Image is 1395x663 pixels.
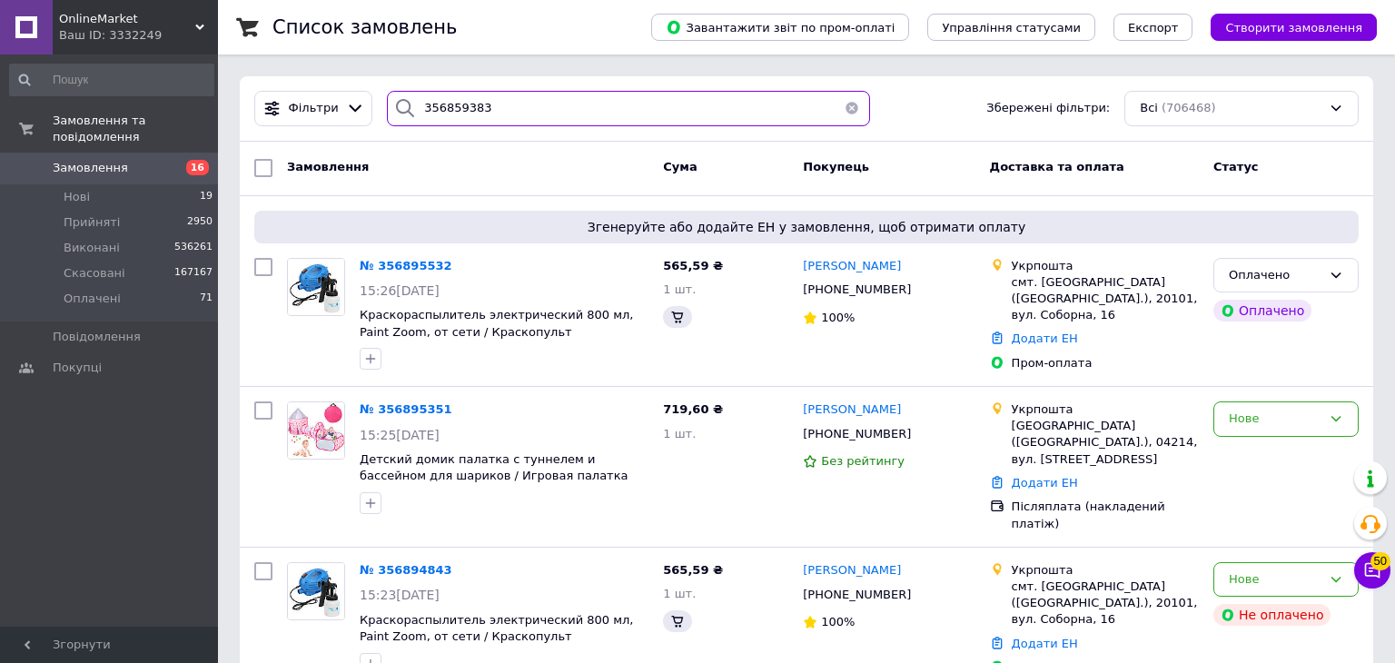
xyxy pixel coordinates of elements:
a: Краскораспылитель электрический 800 мл, Paint Zoom, от сети / Краскопульт универсальный / Распыли... [360,308,633,355]
span: 71 [200,291,213,307]
div: [GEOGRAPHIC_DATA] ([GEOGRAPHIC_DATA].), 04214, вул. [STREET_ADDRESS] [1012,418,1199,468]
span: Без рейтингу [821,454,905,468]
span: Збережені фільтри: [986,100,1110,117]
span: 15:23[DATE] [360,588,440,602]
span: Оплачені [64,291,121,307]
a: № 356894843 [360,563,452,577]
span: Покупець [803,160,869,173]
img: Фото товару [288,259,344,315]
input: Пошук [9,64,214,96]
img: Фото товару [288,563,344,619]
span: Повідомлення [53,329,141,345]
span: 1 шт. [663,282,696,296]
span: Покупці [53,360,102,376]
button: Завантажити звіт по пром-оплаті [651,14,909,41]
span: 19 [200,189,213,205]
div: Укрпошта [1012,258,1199,274]
span: [PERSON_NAME] [803,259,901,272]
div: Оплачено [1229,266,1321,285]
a: Додати ЕН [1012,476,1078,490]
div: Нове [1229,410,1321,429]
span: Виконані [64,240,120,256]
span: (706468) [1162,101,1216,114]
a: № 356895351 [360,402,452,416]
span: Замовлення [287,160,369,173]
a: № 356895532 [360,259,452,272]
a: Краскораспылитель электрический 800 мл, Paint Zoom, от сети / Краскопульт универсальный / Распыли... [360,613,633,660]
div: Укрпошта [1012,562,1199,579]
span: Всі [1140,100,1158,117]
a: [PERSON_NAME] [803,562,901,579]
span: [PHONE_NUMBER] [803,282,911,296]
span: 16 [186,160,209,175]
span: Експорт [1128,21,1179,35]
span: Cума [663,160,697,173]
img: Фото товару [288,402,344,459]
span: Управління статусами [942,21,1081,35]
a: Додати ЕН [1012,637,1078,650]
span: 100% [821,311,855,324]
span: Створити замовлення [1225,21,1362,35]
a: Фото товару [287,258,345,316]
span: Завантажити звіт по пром-оплаті [666,19,895,35]
button: Очистить [834,91,870,126]
span: [PERSON_NAME] [803,563,901,577]
a: [PERSON_NAME] [803,401,901,419]
a: Додати ЕН [1012,331,1078,345]
span: Замовлення [53,160,128,176]
span: Згенеруйте або додайте ЕН у замовлення, щоб отримати оплату [262,218,1351,236]
span: Скасовані [64,265,125,282]
span: [PERSON_NAME] [803,402,901,416]
span: 1 шт. [663,427,696,440]
span: [PHONE_NUMBER] [803,588,911,601]
a: [PERSON_NAME] [803,258,901,275]
span: 565,59 ₴ [663,259,723,272]
div: Ваш ID: 3332249 [59,27,218,44]
span: Доставка та оплата [990,160,1124,173]
button: Управління статусами [927,14,1095,41]
a: Фото товару [287,401,345,460]
h1: Список замовлень [272,16,457,38]
div: Нове [1229,570,1321,589]
span: 15:25[DATE] [360,428,440,442]
div: Не оплачено [1213,604,1331,626]
span: 15:26[DATE] [360,283,440,298]
span: OnlineMarket [59,11,195,27]
span: Прийняті [64,214,120,231]
span: 50 [1370,552,1390,570]
span: Статус [1213,160,1259,173]
span: 536261 [174,240,213,256]
div: смт. [GEOGRAPHIC_DATA] ([GEOGRAPHIC_DATA].), 20101, вул. Соборна, 16 [1012,274,1199,324]
button: Чат з покупцем50 [1354,552,1390,589]
span: 167167 [174,265,213,282]
input: Пошук за номером замовлення, ПІБ покупця, номером телефону, Email, номером накладної [387,91,870,126]
div: Післяплата (накладений платіж) [1012,499,1199,531]
span: 2950 [187,214,213,231]
div: Укрпошта [1012,401,1199,418]
div: смт. [GEOGRAPHIC_DATA] ([GEOGRAPHIC_DATA].), 20101, вул. Соборна, 16 [1012,579,1199,628]
span: Замовлення та повідомлення [53,113,218,145]
span: 565,59 ₴ [663,563,723,577]
span: 100% [821,615,855,628]
span: 719,60 ₴ [663,402,723,416]
span: Фільтри [289,100,339,117]
span: 1 шт. [663,587,696,600]
div: Пром-оплата [1012,355,1199,371]
button: Створити замовлення [1211,14,1377,41]
div: Оплачено [1213,300,1311,322]
a: Створити замовлення [1192,20,1377,34]
a: Фото товару [287,562,345,620]
button: Експорт [1113,14,1193,41]
span: Нові [64,189,90,205]
span: [PHONE_NUMBER] [803,427,911,440]
a: Детский домик палатка с туннелем и бассейном для шариков / Игровая палатка для детей / Складная п... [360,452,628,500]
